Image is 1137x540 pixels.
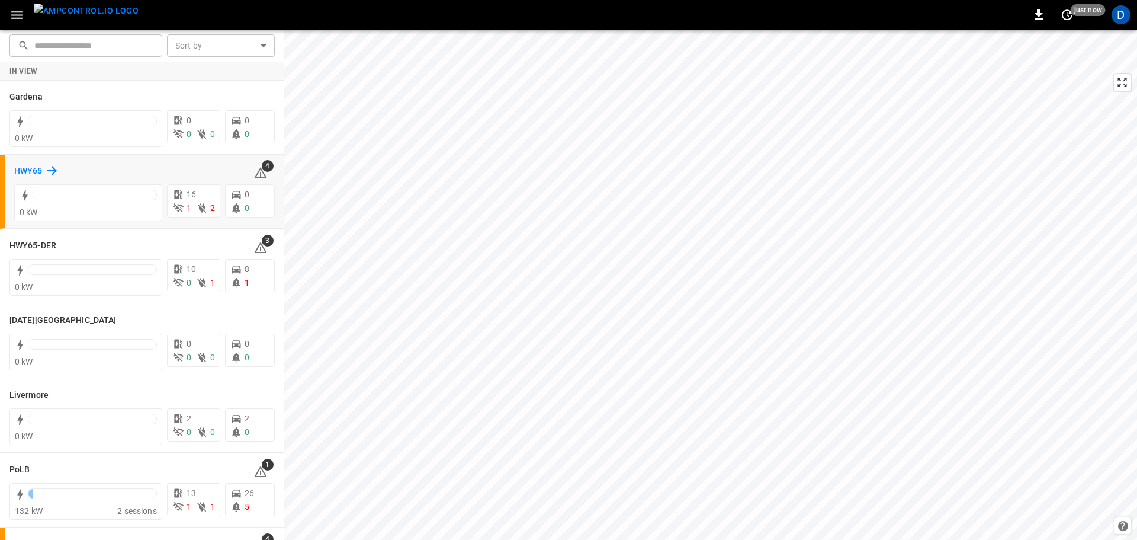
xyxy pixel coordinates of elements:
span: 0 [210,129,215,139]
span: 1 [210,502,215,512]
h6: HWY65-DER [9,239,56,253]
span: 2 [187,414,191,423]
span: 1 [210,278,215,287]
h6: Karma Center [9,314,116,327]
span: 0 [245,353,249,362]
span: 0 [245,116,249,125]
span: 0 [245,203,249,213]
h6: HWY65 [14,165,43,178]
span: 0 kW [15,432,33,441]
span: 13 [187,488,196,498]
h6: Gardena [9,91,43,104]
span: 1 [245,278,249,287]
img: ampcontrol.io logo [34,4,139,18]
span: 0 [210,353,215,362]
span: 3 [262,235,274,247]
span: 0 kW [15,133,33,143]
span: 1 [262,459,274,471]
button: set refresh interval [1058,5,1077,24]
strong: In View [9,67,38,75]
span: 2 [210,203,215,213]
span: 0 [210,427,215,437]
span: 0 [187,129,191,139]
span: 0 kW [20,207,38,217]
span: 1 [187,502,191,512]
h6: PoLB [9,464,30,477]
span: 0 kW [15,282,33,292]
span: 10 [187,264,196,274]
span: 0 [245,339,249,349]
span: 5 [245,502,249,512]
span: 8 [245,264,249,274]
span: 0 [187,427,191,437]
span: 1 [187,203,191,213]
span: 0 kW [15,357,33,366]
canvas: Map [284,30,1137,540]
span: 2 sessions [117,506,157,516]
h6: Livermore [9,389,49,402]
span: 2 [245,414,249,423]
span: 16 [187,190,196,199]
span: 0 [245,129,249,139]
span: 0 [245,427,249,437]
span: 0 [187,116,191,125]
span: 26 [245,488,254,498]
div: profile-icon [1112,5,1130,24]
span: 0 [187,339,191,349]
span: 0 [187,278,191,287]
span: 132 kW [15,506,43,516]
span: just now [1071,4,1106,16]
span: 4 [262,160,274,172]
span: 0 [187,353,191,362]
span: 0 [245,190,249,199]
